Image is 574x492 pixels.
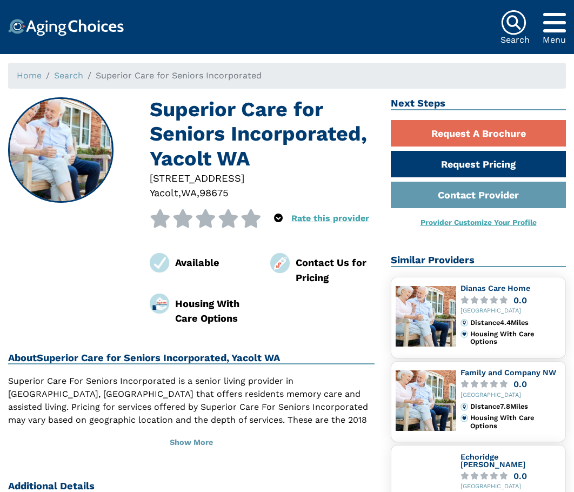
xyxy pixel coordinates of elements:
p: Superior Care For Seniors Incorporated is a senior living provider in [GEOGRAPHIC_DATA], [GEOGRAP... [8,375,375,478]
a: Rate this provider [291,213,369,223]
div: 0.0 [513,380,527,388]
img: Choice! [8,19,124,36]
img: Superior Care for Seniors Incorporated, Yacolt WA [9,98,113,202]
span: Yacolt [150,187,178,198]
div: Popover trigger [274,209,283,228]
a: Echoridge [PERSON_NAME] [460,453,525,469]
a: Contact Provider [391,182,566,208]
a: Home [17,70,42,81]
h2: Similar Providers [391,254,566,267]
h2: About Superior Care for Seniors Incorporated, Yacolt WA [8,352,375,365]
a: 0.0 [460,472,561,480]
a: Request Pricing [391,151,566,177]
h2: Next Steps [391,97,566,110]
div: [GEOGRAPHIC_DATA] [460,392,561,399]
div: Housing With Care Options [470,330,561,346]
div: [GEOGRAPHIC_DATA] [460,308,561,315]
div: Distance 7.8 Miles [470,403,561,410]
div: Distance 4.4 Miles [470,319,561,327]
a: Provider Customize Your Profile [421,218,537,227]
img: distance.svg [460,319,468,327]
a: Request A Brochure [391,120,566,147]
a: Search [54,70,83,81]
div: [STREET_ADDRESS] [150,171,375,185]
div: Housing With Care Options [175,296,254,326]
span: Superior Care for Seniors Incorporated [96,70,262,81]
a: Family and Company NW [460,368,556,377]
div: 98675 [199,185,229,200]
img: primary.svg [460,414,468,422]
h1: Superior Care for Seniors Incorporated, Yacolt WA [150,97,375,171]
div: Housing With Care Options [470,414,561,430]
div: Contact Us for Pricing [296,255,375,285]
div: [GEOGRAPHIC_DATA] [460,483,561,490]
div: 0.0 [513,472,527,480]
img: primary.svg [460,330,468,338]
a: 0.0 [460,380,561,388]
div: Popover trigger [543,10,566,36]
span: , [197,187,199,198]
nav: breadcrumb [8,63,566,89]
a: 0.0 [460,296,561,304]
img: distance.svg [460,403,468,410]
img: search-icon.svg [500,10,526,36]
button: Show More [8,431,375,455]
div: Search [500,36,530,44]
div: Available [175,255,254,270]
span: , [178,187,181,198]
div: 0.0 [513,296,527,304]
a: Dianas Care Home [460,284,530,292]
div: Menu [543,36,566,44]
span: WA [181,187,197,198]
